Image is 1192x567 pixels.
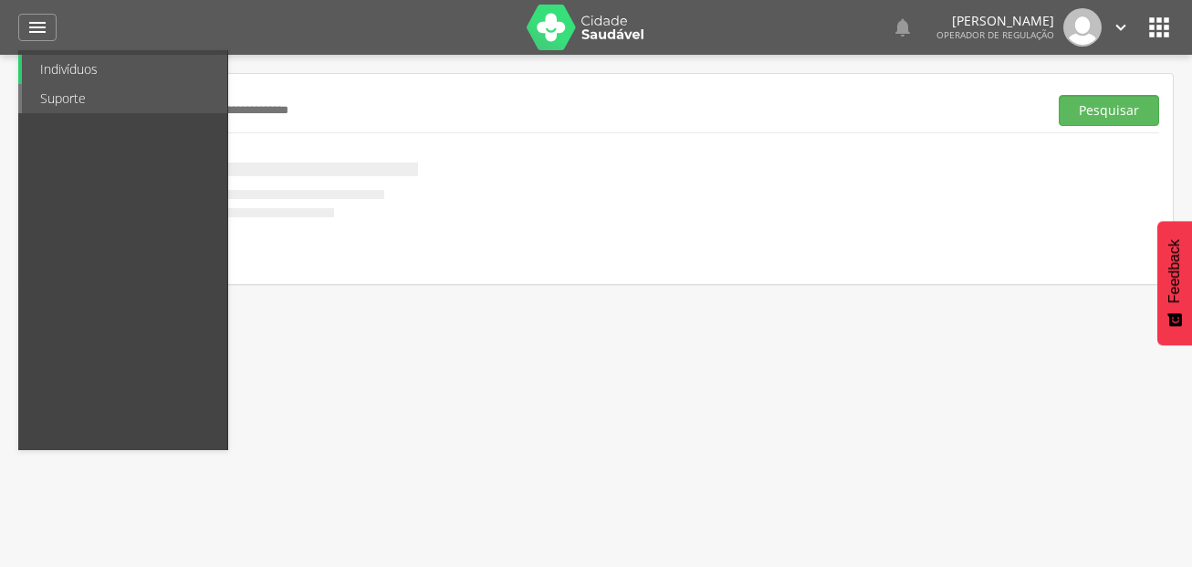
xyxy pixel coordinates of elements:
a:  [1111,8,1131,47]
i:  [1111,17,1131,37]
a:  [892,8,914,47]
span: Operador de regulação [936,28,1054,41]
i:  [1145,13,1174,42]
button: Pesquisar [1059,95,1159,126]
a: Indivíduos [22,55,227,84]
button: Feedback - Mostrar pesquisa [1157,221,1192,345]
a:  [18,14,57,41]
i:  [26,16,48,38]
span: Feedback [1166,239,1183,303]
a: Suporte [22,84,227,113]
p: [PERSON_NAME] [936,15,1054,27]
i:  [892,16,914,38]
